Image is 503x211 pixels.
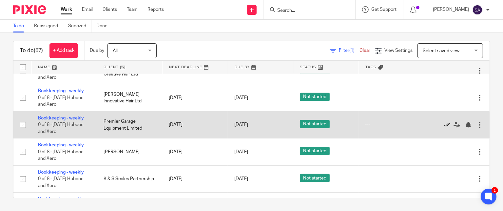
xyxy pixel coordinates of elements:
[162,84,228,111] td: [DATE]
[423,49,459,53] span: Select saved view
[13,5,46,14] img: Pixie
[38,150,84,161] span: 0 of 8 · [DATE] Hubdoc and Xero
[234,177,248,181] span: [DATE]
[97,138,163,165] td: [PERSON_NAME]
[365,176,418,182] div: ---
[38,143,84,147] a: Bookkeeping - weekly
[97,84,163,111] td: [PERSON_NAME] Innovative Hair Ltd
[82,6,93,13] a: Email
[492,187,498,194] div: 1
[38,116,84,120] a: Bookkeeping - weekly
[234,95,248,100] span: [DATE]
[38,89,84,93] a: Bookkeeping - weekly
[162,165,228,192] td: [DATE]
[162,138,228,165] td: [DATE]
[61,6,72,13] a: Work
[444,121,454,128] a: Mark as done
[433,6,469,13] p: [PERSON_NAME]
[13,20,29,32] a: To do
[365,65,377,69] span: Tags
[234,150,248,154] span: [DATE]
[300,93,330,101] span: Not started
[49,43,78,58] a: + Add task
[339,48,359,53] span: Filter
[34,20,63,32] a: Reassigned
[38,170,84,175] a: Bookkeeping - weekly
[97,111,163,138] td: Premier Garage Equipment Limited
[38,197,84,201] a: Bookkeeping - weekly
[147,6,164,13] a: Reports
[162,111,228,138] td: [DATE]
[234,122,248,127] span: [DATE]
[300,147,330,155] span: Not started
[97,165,163,192] td: K & S Smiles Partnership
[38,177,84,188] span: 0 of 8 · [DATE] Hubdoc and Xero
[38,95,84,107] span: 0 of 8 · [DATE] Hubdoc and Xero
[34,48,43,53] span: (67)
[277,8,336,14] input: Search
[384,48,413,53] span: View Settings
[359,48,370,53] a: Clear
[365,121,418,128] div: ---
[90,47,104,54] p: Due by
[38,122,84,134] span: 0 of 8 · [DATE] Hubdoc and Xero
[127,6,138,13] a: Team
[113,49,118,53] span: All
[365,149,418,155] div: ---
[349,48,355,53] span: (1)
[365,95,418,101] div: ---
[68,20,91,32] a: Snoozed
[96,20,112,32] a: Done
[103,6,117,13] a: Clients
[20,47,43,54] h1: To do
[300,120,330,128] span: Not started
[300,174,330,182] span: Not started
[472,5,483,15] img: svg%3E
[371,7,397,12] span: Get Support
